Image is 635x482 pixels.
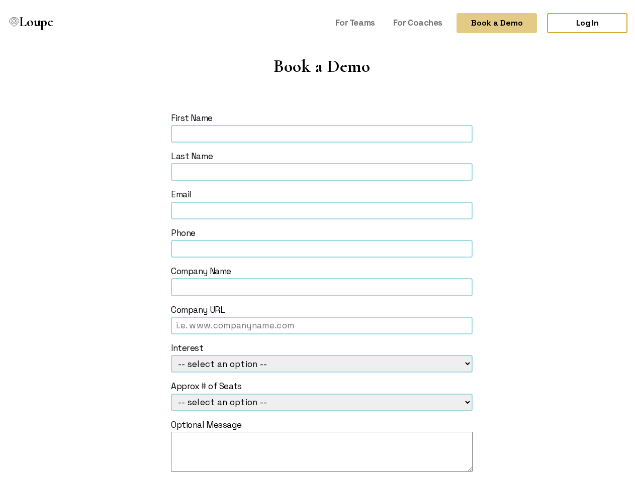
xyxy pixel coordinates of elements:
[331,10,379,29] a: For Teams
[171,224,473,235] div: Phone
[171,339,473,350] div: Interest
[171,378,473,389] div: Approx # of Seats
[171,109,473,120] div: First Name
[6,10,56,31] a: Loupe
[9,14,19,24] img: Loupe Logo
[457,10,537,30] button: Book a Demo
[171,416,473,427] div: Optional Message
[171,314,473,331] input: i.e. www.companyname.com
[171,263,473,274] div: Company Name
[171,148,473,159] div: Last Name
[547,10,627,30] a: Log In
[171,186,473,197] div: Email
[389,10,446,29] a: For Coaches
[171,301,473,312] div: Company URL
[41,53,602,97] h1: Book a Demo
